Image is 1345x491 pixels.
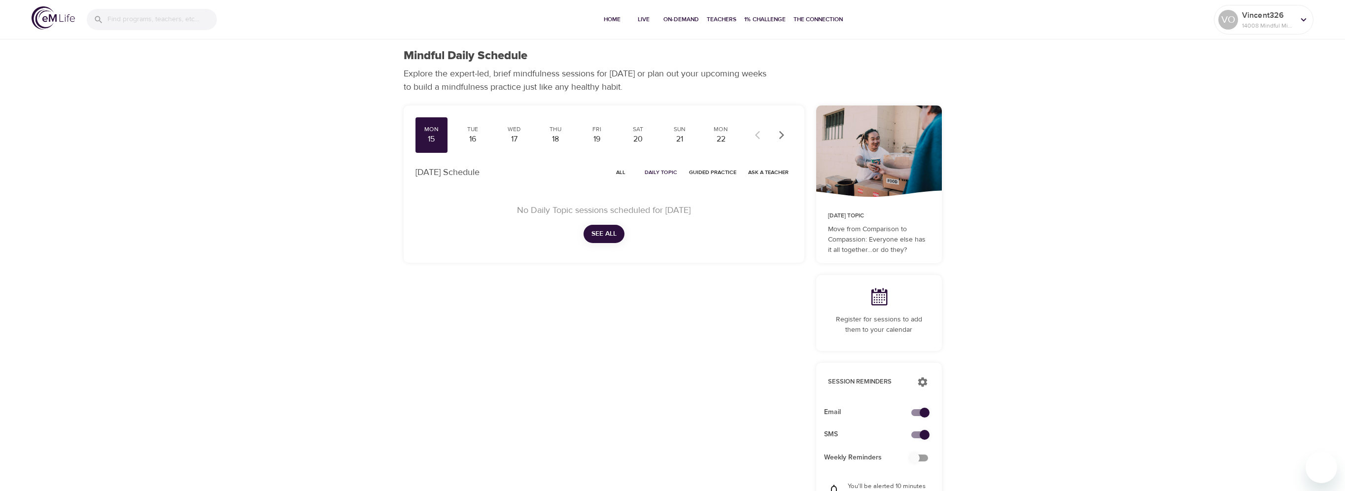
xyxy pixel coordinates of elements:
span: SMS [824,429,918,440]
input: Find programs, teachers, etc... [107,9,217,30]
span: 1% Challenge [744,14,786,25]
span: Guided Practice [689,168,736,177]
h1: Mindful Daily Schedule [404,49,527,63]
div: Mon [419,125,444,134]
div: 17 [502,134,526,145]
div: Fri [585,125,609,134]
button: All [605,165,637,180]
div: 21 [667,134,692,145]
p: Session Reminders [828,377,907,387]
button: Guided Practice [685,165,740,180]
p: 14008 Mindful Minutes [1242,21,1294,30]
button: See All [584,225,624,243]
span: Email [824,407,918,418]
div: Mon [709,125,733,134]
div: 20 [626,134,651,145]
div: Tue [460,125,485,134]
span: The Connection [793,14,843,25]
div: Thu [543,125,568,134]
span: On-Demand [663,14,699,25]
button: Daily Topic [641,165,681,180]
div: 22 [709,134,733,145]
span: Teachers [707,14,736,25]
p: [DATE] Schedule [415,166,480,179]
img: logo [32,6,75,30]
p: No Daily Topic sessions scheduled for [DATE] [427,204,781,217]
div: Wed [502,125,526,134]
div: Sun [667,125,692,134]
span: Live [632,14,655,25]
p: Vincent326 [1242,9,1294,21]
iframe: Button to launch messaging window [1306,452,1337,483]
p: Move from Comparison to Compassion: Everyone else has it all together…or do they? [828,224,930,255]
p: Register for sessions to add them to your calendar [828,315,930,335]
span: All [609,168,633,177]
div: 15 [419,134,444,145]
span: See All [591,228,617,240]
span: Daily Topic [645,168,677,177]
span: Ask a Teacher [748,168,789,177]
div: Sat [626,125,651,134]
div: 16 [460,134,485,145]
button: Ask a Teacher [744,165,793,180]
p: [DATE] Topic [828,211,930,220]
div: 19 [585,134,609,145]
span: Weekly Reminders [824,453,918,463]
div: 18 [543,134,568,145]
p: Explore the expert-led, brief mindfulness sessions for [DATE] or plan out your upcoming weeks to ... [404,67,773,94]
span: Home [600,14,624,25]
div: VO [1218,10,1238,30]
